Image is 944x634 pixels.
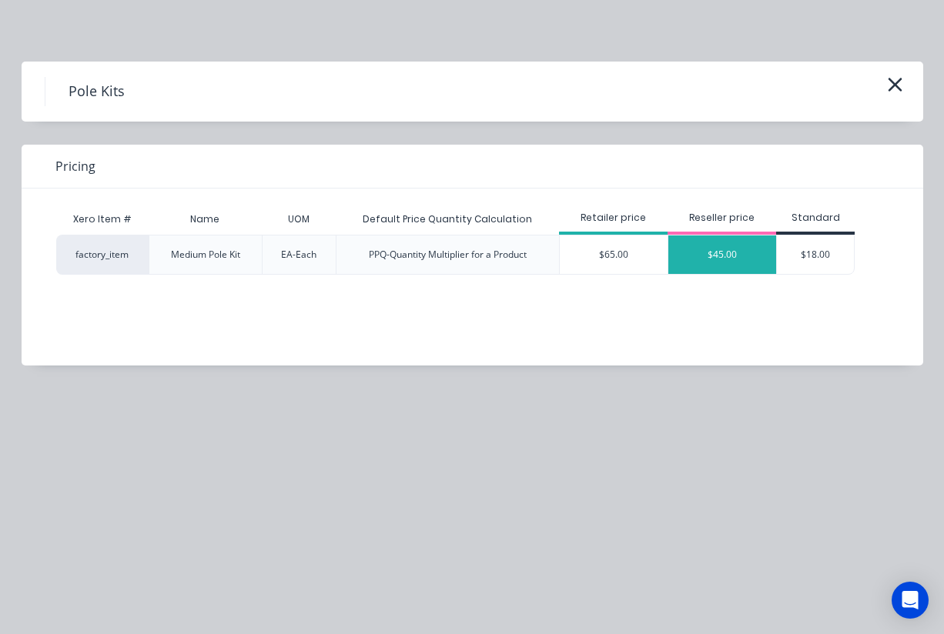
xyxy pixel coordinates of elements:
[776,211,855,225] div: Standard
[56,235,149,275] div: factory_item
[892,582,929,619] div: Open Intercom Messenger
[56,204,149,235] div: Xero Item #
[178,200,232,239] div: Name
[668,211,776,225] div: Reseller price
[281,248,316,262] div: EA-Each
[668,235,776,274] div: $45.00
[560,235,668,274] div: $65.00
[559,211,668,225] div: Retailer price
[777,235,854,274] div: $18.00
[45,77,148,106] h4: Pole Kits
[171,248,240,262] div: Medium Pole Kit
[55,157,95,175] span: Pricing
[369,248,527,262] div: PPQ-Quantity Multiplier for a Product
[276,200,322,239] div: UOM
[350,200,544,239] div: Default Price Quantity Calculation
